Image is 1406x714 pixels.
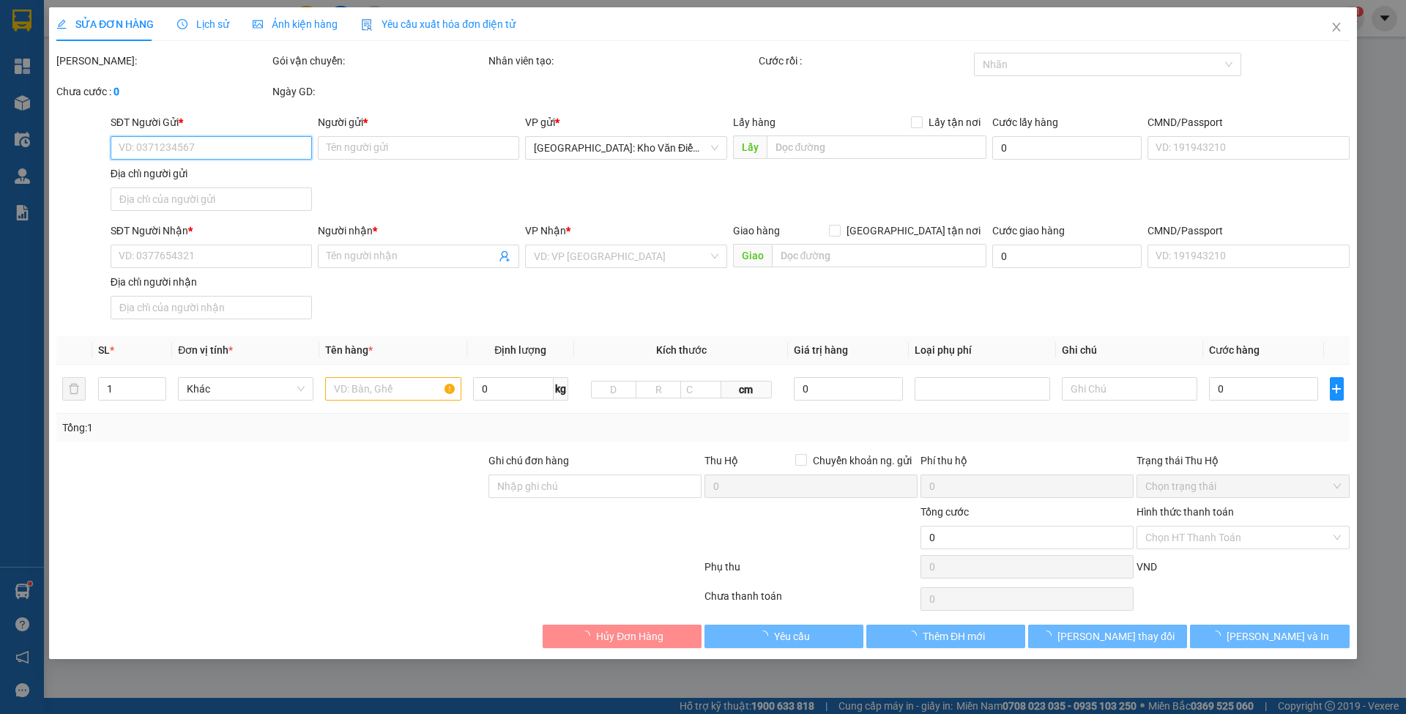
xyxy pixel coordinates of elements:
input: Ghi chú đơn hàng [488,475,702,498]
span: user-add [499,250,511,262]
button: Yêu cầu [704,625,863,648]
span: cm [721,381,771,398]
span: loading [758,631,774,641]
span: Chuyển khoản ng. gửi [807,453,918,469]
div: SĐT Người Nhận [111,223,312,239]
span: edit [56,19,67,29]
span: Giao [733,244,772,267]
div: Chưa thanh toán [703,588,919,614]
span: SỬA ĐƠN HÀNG [56,18,154,30]
label: Ghi chú đơn hàng [488,455,569,466]
button: [PERSON_NAME] và In [1191,625,1350,648]
span: Yêu cầu [774,628,810,644]
th: Loại phụ phí [909,336,1056,365]
span: Lấy hàng [733,116,775,128]
div: VP gửi [526,114,727,130]
span: Đơn vị tính [179,344,234,356]
span: Tổng cước [920,506,969,518]
div: Chưa cước : [56,83,269,100]
div: Địa chỉ người nhận [111,274,312,290]
div: Cước rồi : [759,53,972,69]
button: Close [1316,7,1357,48]
span: Lấy tận nơi [923,114,986,130]
span: Thu Hộ [704,455,738,466]
span: Giao hàng [733,225,780,237]
div: SĐT Người Gửi [111,114,312,130]
span: loading [1041,631,1057,641]
input: Dọc đường [767,135,986,159]
input: R [636,381,681,398]
span: plus [1331,383,1343,395]
th: Ghi chú [1056,336,1203,365]
span: Giá trị hàng [795,344,849,356]
span: loading [907,631,923,641]
label: Cước lấy hàng [992,116,1058,128]
span: Tên hàng [326,344,373,356]
button: plus [1330,377,1344,401]
button: Thêm ĐH mới [866,625,1025,648]
div: [PERSON_NAME]: [56,53,269,69]
span: Kích thước [656,344,707,356]
input: Cước giao hàng [992,245,1142,268]
span: Lấy [733,135,767,159]
span: clock-circle [177,19,187,29]
div: Phụ thu [703,559,919,584]
span: picture [253,19,263,29]
span: Thêm ĐH mới [923,628,985,644]
span: Hủy Đơn Hàng [596,628,663,644]
span: Hà Nội: Kho Văn Điển Thanh Trì [535,137,718,159]
div: CMND/Passport [1148,114,1349,130]
div: Nhân viên tạo: [488,53,756,69]
button: delete [62,377,86,401]
span: [PERSON_NAME] và In [1227,628,1329,644]
span: Yêu cầu xuất hóa đơn điện tử [361,18,516,30]
div: Phí thu hộ [920,453,1134,475]
div: Gói vận chuyển: [272,53,486,69]
input: Địa chỉ của người nhận [111,296,312,319]
div: Địa chỉ người gửi [111,166,312,182]
div: Người gửi [318,114,519,130]
input: C [680,381,721,398]
span: [GEOGRAPHIC_DATA] tận nơi [841,223,986,239]
button: Hủy Đơn Hàng [543,625,702,648]
span: [PERSON_NAME] thay đổi [1057,628,1175,644]
span: loading [580,631,596,641]
span: kg [554,377,568,401]
span: Lịch sử [177,18,229,30]
label: Cước giao hàng [992,225,1065,237]
input: VD: Bàn, Ghế [326,377,461,401]
span: Chọn trạng thái [1145,475,1341,497]
label: Hình thức thanh toán [1137,506,1234,518]
span: Khác [187,378,305,400]
span: VND [1137,561,1157,573]
div: Trạng thái Thu Hộ [1137,453,1350,469]
span: Cước hàng [1210,344,1260,356]
span: close [1331,21,1342,33]
span: VP Nhận [526,225,567,237]
span: loading [1210,631,1227,641]
img: icon [361,19,373,31]
div: Ngày GD: [272,83,486,100]
b: 0 [114,86,119,97]
input: Dọc đường [772,244,986,267]
div: Người nhận [318,223,519,239]
button: [PERSON_NAME] thay đổi [1028,625,1187,648]
span: SL [98,344,110,356]
input: Cước lấy hàng [992,136,1142,160]
div: CMND/Passport [1148,223,1349,239]
input: Địa chỉ của người gửi [111,187,312,211]
div: Tổng: 1 [62,420,543,436]
span: Định lượng [494,344,546,356]
input: D [591,381,636,398]
span: Ảnh kiện hàng [253,18,338,30]
input: Ghi Chú [1062,377,1197,401]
